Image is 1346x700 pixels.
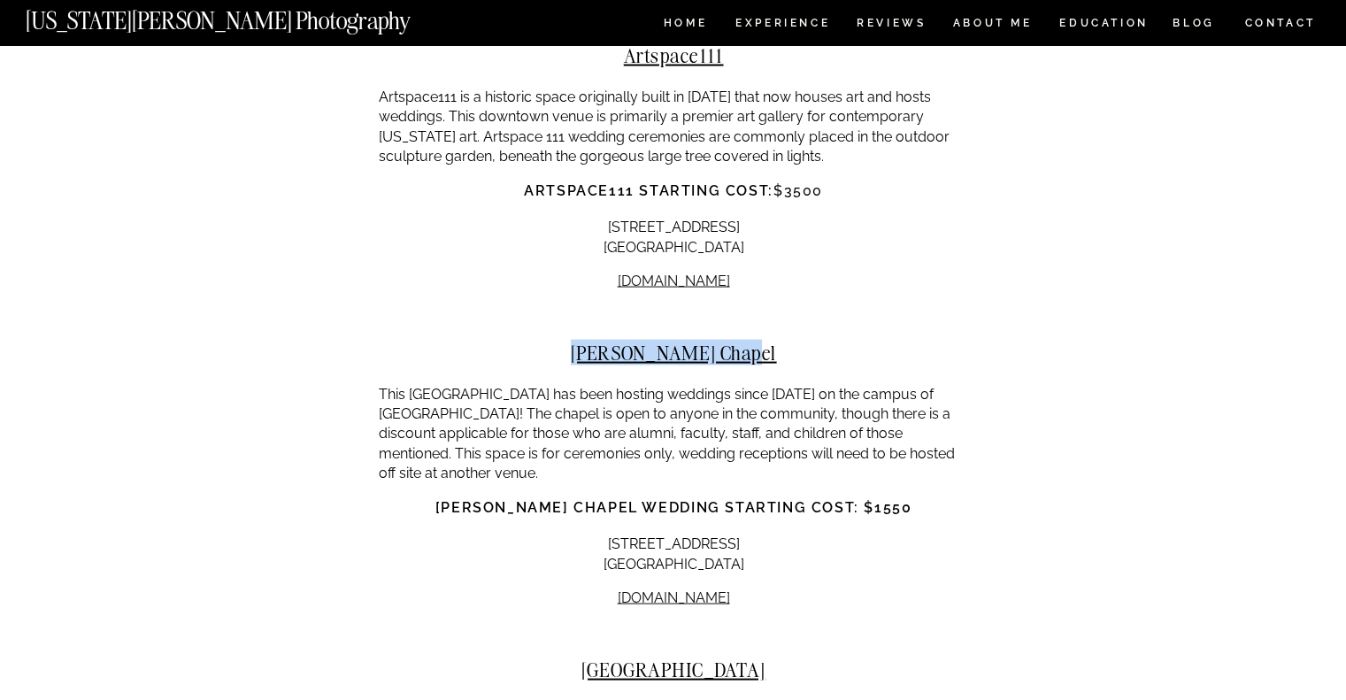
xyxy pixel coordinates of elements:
[26,9,470,24] a: [US_STATE][PERSON_NAME] Photography
[1243,13,1317,33] a: CONTACT
[1173,18,1215,33] a: BLOG
[1058,18,1150,33] a: EDUCATION
[379,658,969,681] h2: [GEOGRAPHIC_DATA]
[660,18,711,33] a: HOME
[379,181,969,202] h3: $3500
[379,385,969,484] p: This [GEOGRAPHIC_DATA] has been hosting weddings since [DATE] on the campus of [GEOGRAPHIC_DATA]!...
[379,342,969,364] h2: [PERSON_NAME] Chapel
[618,273,730,289] a: [DOMAIN_NAME]
[379,44,969,66] h2: Artspace111
[379,535,969,574] p: [STREET_ADDRESS] [GEOGRAPHIC_DATA]
[857,18,923,33] a: REVIEWS
[952,18,1033,33] a: ABOUT ME
[435,499,911,516] strong: [PERSON_NAME] Chapel wedding starting cost: $1550
[735,18,828,33] a: Experience
[618,589,730,606] a: [DOMAIN_NAME]
[379,88,969,167] p: Artspace111 is a historic space originally built in [DATE] that now houses art and hosts weddings...
[379,218,969,258] p: [STREET_ADDRESS] [GEOGRAPHIC_DATA]
[524,182,773,199] strong: Artspace111 starting cost:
